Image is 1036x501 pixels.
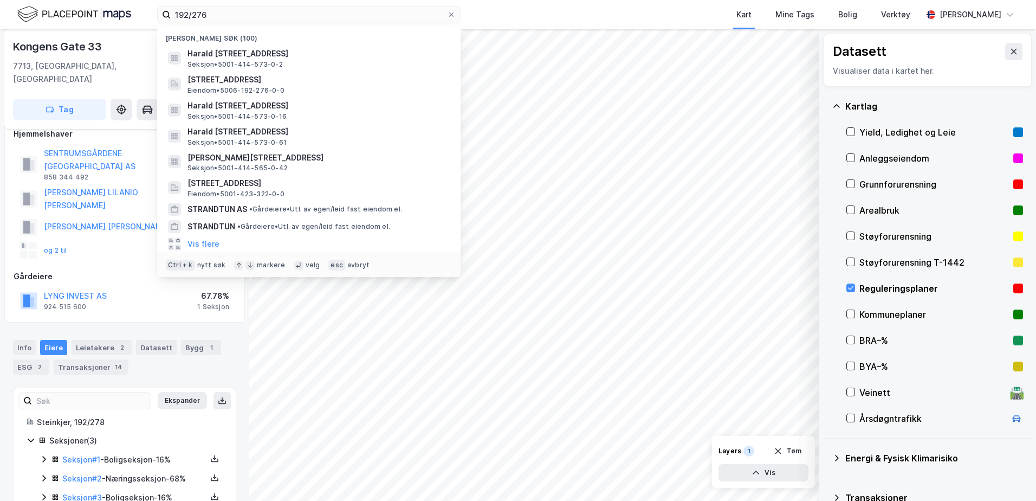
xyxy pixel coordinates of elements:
[249,205,402,214] span: Gårdeiere • Utl. av egen/leid fast eiendom el.
[187,86,284,95] span: Eiendom • 5006-192-276-0-0
[940,8,1001,21] div: [PERSON_NAME]
[157,25,461,45] div: [PERSON_NAME] søk (100)
[187,99,448,112] span: Harald [STREET_ADDRESS]
[62,474,102,483] a: Seksjon#2
[44,303,86,311] div: 924 515 600
[72,340,132,355] div: Leietakere
[1009,386,1024,400] div: 🛣️
[181,340,221,355] div: Bygg
[62,472,206,485] div: - Næringsseksjon - 68%
[116,342,127,353] div: 2
[328,260,345,271] div: esc
[859,152,1009,165] div: Anleggseiendom
[881,8,910,21] div: Verktøy
[37,416,223,429] div: Steinkjer, 192/278
[859,126,1009,139] div: Yield, Ledighet og Leie
[187,73,448,86] span: [STREET_ADDRESS]
[13,340,36,355] div: Info
[982,449,1036,501] iframe: Chat Widget
[187,60,283,69] span: Seksjon • 5001-414-573-0-2
[197,290,229,303] div: 67.78%
[838,8,857,21] div: Bolig
[257,261,285,269] div: markere
[62,455,100,464] a: Seksjon#1
[187,47,448,60] span: Harald [STREET_ADDRESS]
[32,393,151,409] input: Søk
[859,360,1009,373] div: BYA–%
[187,203,247,216] span: STRANDTUN AS
[187,190,284,198] span: Eiendom • 5001-423-322-0-0
[859,230,1009,243] div: Støyforurensning
[859,386,1006,399] div: Veinett
[187,164,288,172] span: Seksjon • 5001-414-565-0-42
[44,173,88,182] div: 858 344 492
[13,38,104,55] div: Kongens Gate 33
[743,446,754,457] div: 1
[859,204,1009,217] div: Arealbruk
[237,222,241,230] span: •
[767,442,808,460] button: Tøm
[237,222,390,231] span: Gårdeiere • Utl. av egen/leid fast eiendom el.
[13,99,106,120] button: Tag
[187,125,448,138] span: Harald [STREET_ADDRESS]
[845,452,1023,465] div: Energi & Fysisk Klimarisiko
[859,256,1009,269] div: Støyforurensning T-1442
[197,261,226,269] div: nytt søk
[171,7,447,23] input: Søk på adresse, matrikkel, gårdeiere, leietakere eller personer
[775,8,814,21] div: Mine Tags
[859,178,1009,191] div: Grunnforurensning
[197,303,229,311] div: 1 Seksjon
[14,270,236,283] div: Gårdeiere
[718,464,808,481] button: Vis
[206,342,217,353] div: 1
[158,392,207,409] button: Ekspander
[859,412,1006,425] div: Årsdøgntrafikk
[347,261,370,269] div: avbryt
[859,334,1009,347] div: BRA–%
[187,177,448,190] span: [STREET_ADDRESS]
[136,340,177,355] div: Datasett
[833,43,886,60] div: Datasett
[13,359,49,375] div: ESG
[13,60,175,86] div: 7713, [GEOGRAPHIC_DATA], [GEOGRAPHIC_DATA]
[845,100,1023,113] div: Kartlag
[14,127,236,140] div: Hjemmelshaver
[40,340,67,355] div: Eiere
[34,362,45,372] div: 2
[17,5,131,24] img: logo.f888ab2527a4732fd821a326f86c7f29.svg
[62,453,206,466] div: - Boligseksjon - 16%
[187,138,287,147] span: Seksjon • 5001-414-573-0-61
[187,151,448,164] span: [PERSON_NAME][STREET_ADDRESS]
[859,282,1009,295] div: Reguleringsplaner
[736,8,752,21] div: Kart
[187,220,235,233] span: STRANDTUN
[833,65,1022,78] div: Visualiser data i kartet her.
[249,205,252,213] span: •
[54,359,128,375] div: Transaksjoner
[49,434,223,447] div: Seksjoner ( 3 )
[166,260,195,271] div: Ctrl + k
[718,447,741,455] div: Layers
[859,308,1009,321] div: Kommuneplaner
[982,449,1036,501] div: Kontrollprogram for chat
[187,112,287,121] span: Seksjon • 5001-414-573-0-16
[306,261,320,269] div: velg
[187,237,219,251] button: Vis flere
[113,362,124,372] div: 14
